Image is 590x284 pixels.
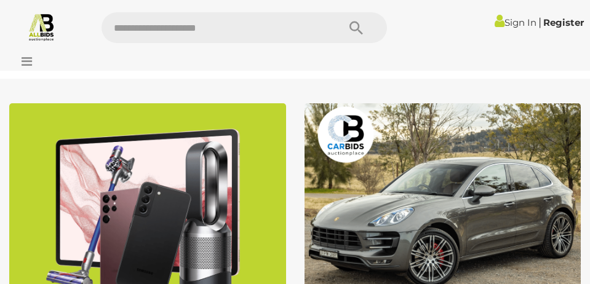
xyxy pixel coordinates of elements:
[495,17,536,28] a: Sign In
[543,17,584,28] a: Register
[538,15,541,29] span: |
[325,12,387,43] button: Search
[27,12,56,41] img: Allbids.com.au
